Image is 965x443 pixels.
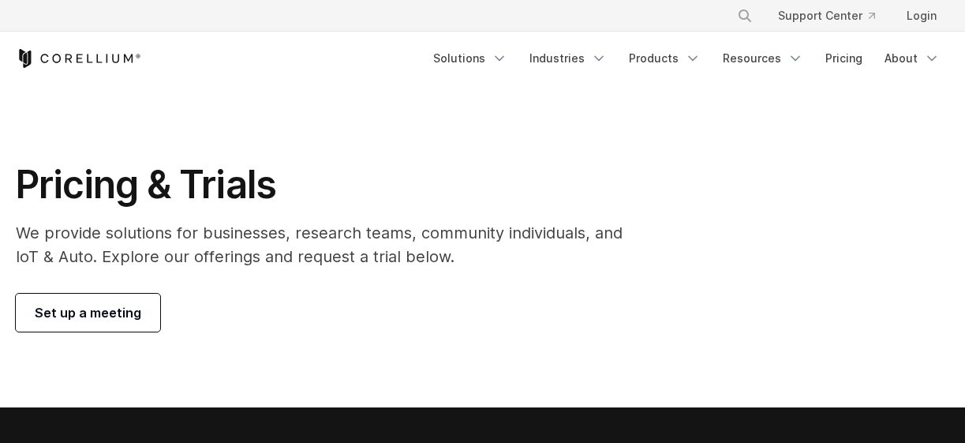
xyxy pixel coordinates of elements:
[731,2,759,30] button: Search
[816,44,872,73] a: Pricing
[894,2,949,30] a: Login
[424,44,517,73] a: Solutions
[713,44,813,73] a: Resources
[619,44,710,73] a: Products
[16,221,627,268] p: We provide solutions for businesses, research teams, community individuals, and IoT & Auto. Explo...
[35,303,141,322] span: Set up a meeting
[16,294,160,332] a: Set up a meeting
[16,161,627,208] h1: Pricing & Trials
[875,44,949,73] a: About
[424,44,949,73] div: Navigation Menu
[718,2,949,30] div: Navigation Menu
[16,49,141,68] a: Corellium Home
[520,44,616,73] a: Industries
[765,2,888,30] a: Support Center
